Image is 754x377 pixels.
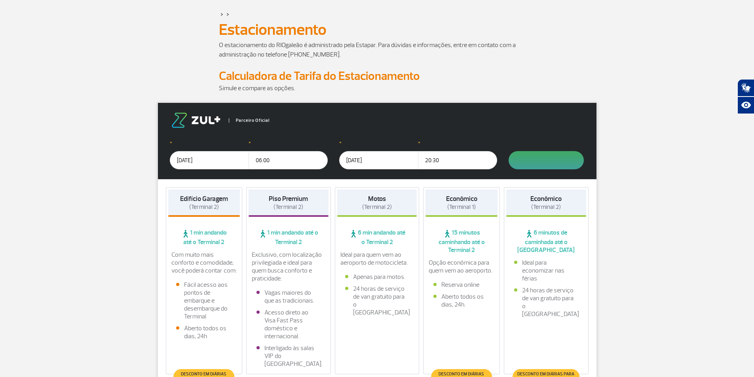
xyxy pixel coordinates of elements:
[220,9,223,19] a: >
[737,97,754,114] button: Abrir recursos assistivos.
[737,79,754,97] button: Abrir tradutor de língua de sinais.
[337,229,417,246] span: 6 min andando até o Terminal 2
[339,151,418,169] input: dd/mm/aaaa
[249,229,329,246] span: 1 min andando até o Terminal 2
[368,195,386,203] strong: Motos
[447,203,476,211] span: (Terminal 1)
[433,281,490,289] li: Reserva online
[226,9,229,19] a: >
[171,251,237,275] p: Com muito mais conforto e comodidade, você poderá contar com:
[531,203,561,211] span: (Terminal 2)
[170,113,222,128] img: logo-zul.png
[252,251,325,282] p: Exclusivo, com localização privilegiada e ideal para quem busca conforto e praticidade.
[737,79,754,114] div: Plugin de acessibilidade da Hand Talk.
[176,324,232,340] li: Aberto todos os dias, 24h
[249,151,328,169] input: hh:mm
[269,195,308,203] strong: Piso Premium
[176,281,232,320] li: Fácil acesso aos pontos de embarque e desembarque do Terminal
[256,289,321,305] li: Vagas maiores do que as tradicionais.
[168,229,240,246] span: 1 min andando até o Terminal 2
[219,69,536,83] h2: Calculadora de Tarifa do Estacionamento
[256,309,321,340] li: Acesso direto ao Visa Fast Pass doméstico e internacional.
[506,229,586,254] span: 6 minutos de caminhada até o [GEOGRAPHIC_DATA]
[514,286,578,318] li: 24 horas de serviço de van gratuito para o [GEOGRAPHIC_DATA]
[219,23,536,36] h1: Estacionamento
[345,285,409,316] li: 24 horas de serviço de van gratuito para o [GEOGRAPHIC_DATA]
[229,118,270,123] span: Parceiro Oficial
[180,195,228,203] strong: Edifício Garagem
[345,273,409,281] li: Apenas para motos.
[418,151,497,169] input: hh:mm
[219,83,536,93] p: Simule e compare as opções.
[170,151,249,169] input: dd/mm/aaaa
[530,195,562,203] strong: Econômico
[189,203,219,211] span: (Terminal 2)
[256,344,321,368] li: Interligado às salas VIP do [GEOGRAPHIC_DATA].
[219,40,536,59] p: O estacionamento do RIOgaleão é administrado pela Estapar. Para dúvidas e informações, entre em c...
[425,229,498,254] span: 15 minutos caminhando até o Terminal 2
[433,293,490,309] li: Aberto todos os dias, 24h.
[362,203,392,211] span: (Terminal 2)
[273,203,303,211] span: (Terminal 2)
[446,195,477,203] strong: Econômico
[429,259,494,275] p: Opção econômica para quem vem ao aeroporto.
[514,259,578,282] li: Ideal para economizar nas férias
[340,251,414,267] p: Ideal para quem vem ao aeroporto de motocicleta.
